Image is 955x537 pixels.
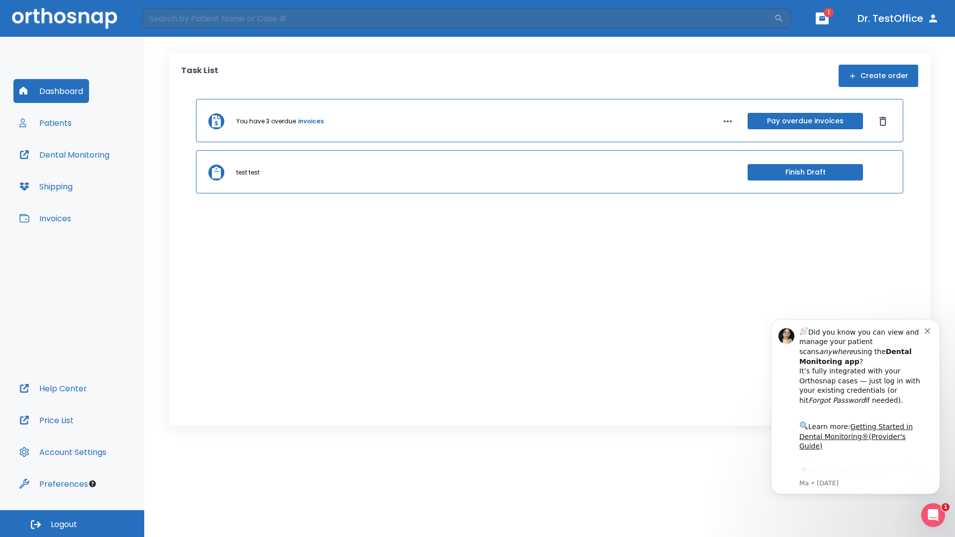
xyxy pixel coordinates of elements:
[13,111,78,135] button: Patients
[13,376,93,400] button: Help Center
[181,65,218,87] p: Task List
[142,8,774,28] input: Search by Patient Name or Case #
[13,79,89,103] button: Dashboard
[236,168,260,177] p: test test
[854,9,943,27] button: Dr. TestOffice
[921,503,945,527] iframe: Intercom live chat
[13,440,112,464] button: Account Settings
[13,143,115,167] button: Dental Monitoring
[236,117,296,126] p: You have 3 overdue
[13,206,77,230] button: Invoices
[298,117,324,126] a: invoices
[13,408,80,432] button: Price List
[169,15,177,23] button: Dismiss notification
[875,113,891,129] button: Dismiss
[12,8,117,28] img: Orthosnap
[748,164,863,180] button: Finish Draft
[43,169,169,178] p: Message from Ma, sent 5w ago
[839,65,918,87] button: Create order
[756,310,955,500] iframe: Intercom notifications message
[51,519,77,530] span: Logout
[43,156,169,207] div: Download the app: | ​ Let us know if you need help getting started!
[13,175,79,198] button: Shipping
[13,472,94,496] button: Preferences
[88,479,97,488] div: Tooltip anchor
[824,7,834,17] span: 1
[748,113,863,129] button: Pay overdue invoices
[942,503,950,511] span: 1
[43,159,132,177] a: App Store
